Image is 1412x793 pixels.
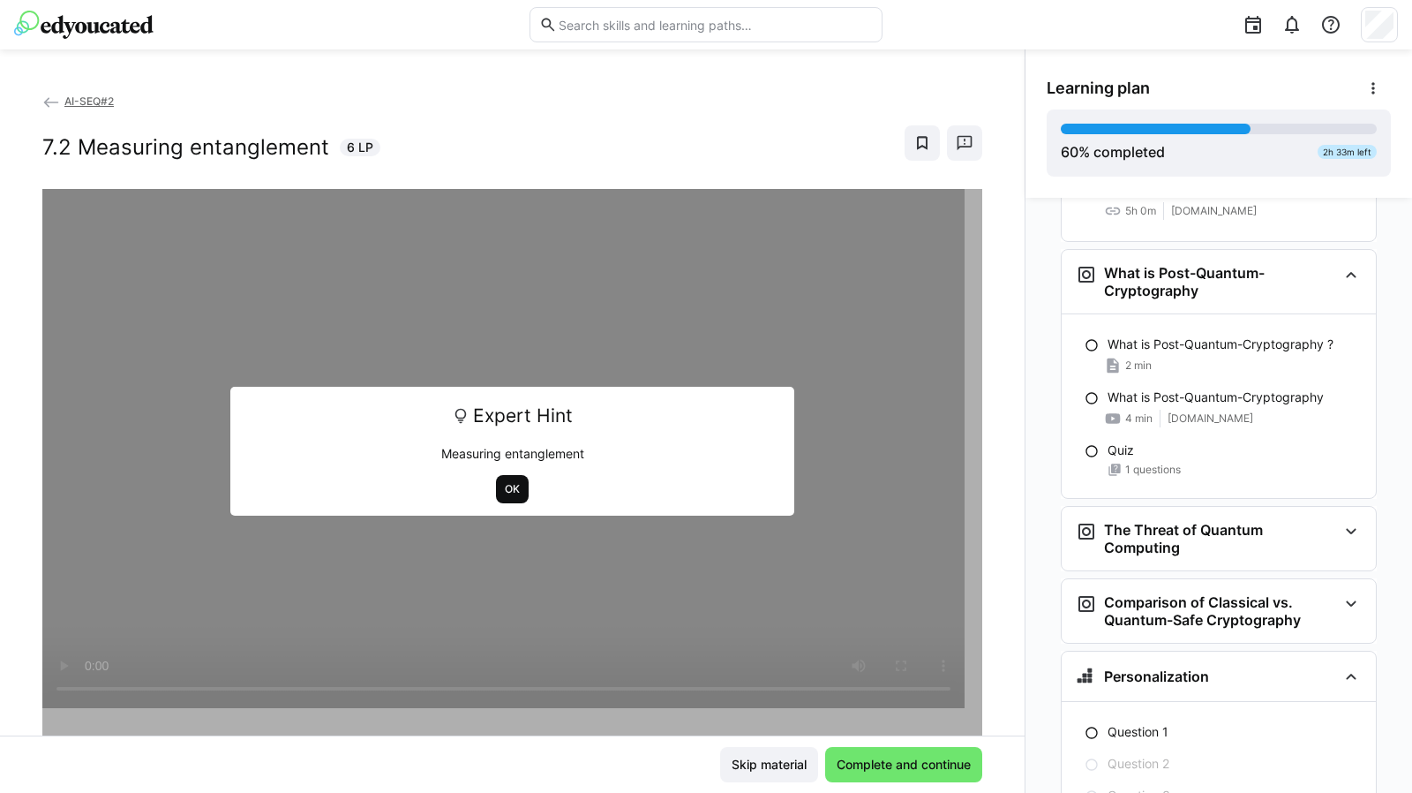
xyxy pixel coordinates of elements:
h2: 7.2 Measuring entanglement [42,134,329,161]
span: 1 questions [1125,463,1181,477]
p: Question 1 [1108,723,1168,741]
input: Search skills and learning paths… [557,17,873,33]
p: Quiz [1108,442,1134,459]
span: Expert Hint [473,399,573,433]
span: 2 min [1125,359,1152,373]
div: 2h 33m left [1318,145,1377,159]
h3: What is Post-Quantum-Cryptography [1104,264,1337,299]
span: Learning plan [1047,79,1150,98]
p: What is Post-Quantum-Cryptography ? [1108,336,1333,353]
p: What is Post-Quantum-Cryptography [1108,389,1324,406]
button: OK [496,475,529,503]
span: [DOMAIN_NAME] [1168,412,1253,426]
span: [DOMAIN_NAME] [1171,204,1257,218]
span: 5h 0m [1125,204,1156,218]
p: Question 2 [1108,755,1169,773]
a: AI-SEQ#2 [42,94,114,108]
button: Skip material [720,747,818,782]
span: OK [503,482,522,496]
h3: The Threat of Quantum Computing [1104,521,1337,556]
button: Complete and continue [825,747,982,782]
span: AI-SEQ#2 [64,94,114,108]
span: 4 min [1125,412,1153,426]
span: 60 [1061,143,1078,161]
span: Complete and continue [834,756,973,774]
span: Skip material [729,756,809,774]
h3: Personalization [1104,668,1209,685]
h3: Comparison of Classical vs. Quantum-Safe Cryptography [1104,593,1337,629]
p: Measuring entanglement [243,445,782,463]
span: 6 LP [347,139,373,156]
div: % completed [1061,141,1165,162]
